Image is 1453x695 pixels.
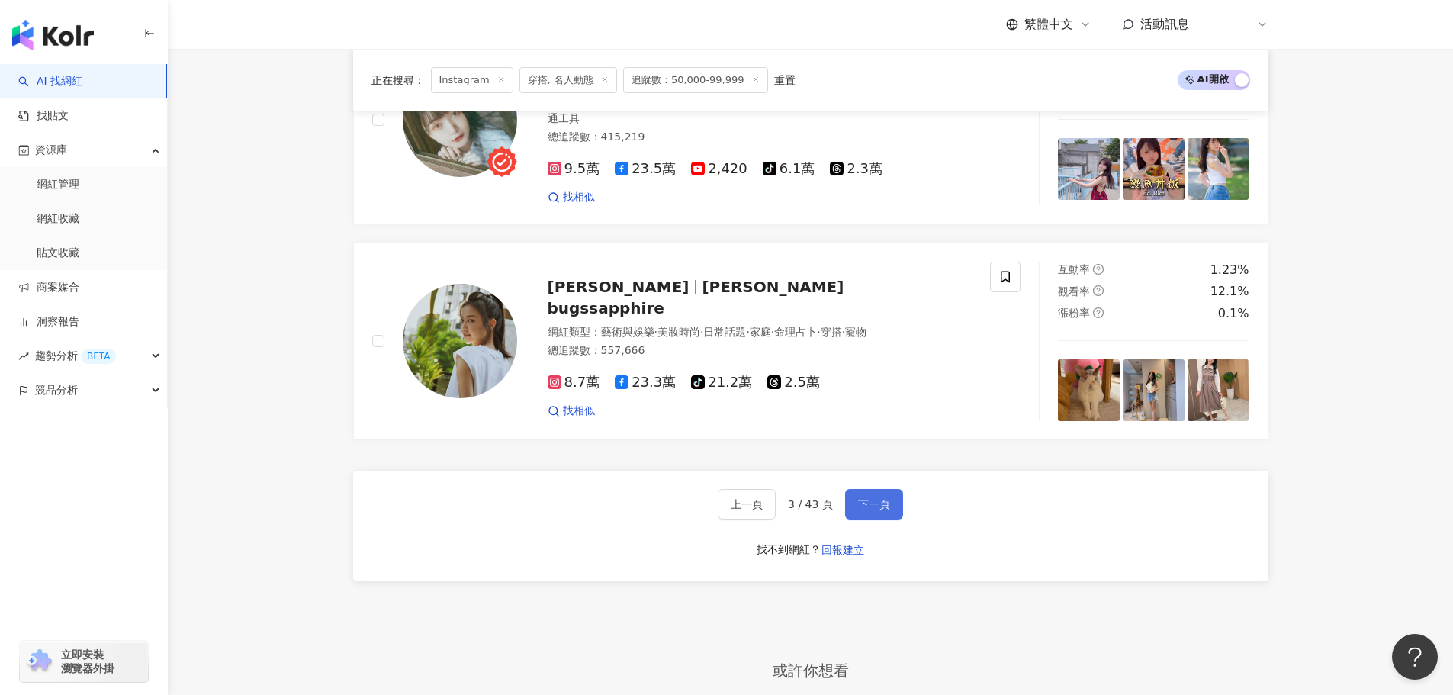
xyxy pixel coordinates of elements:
[702,278,844,296] span: [PERSON_NAME]
[615,375,676,391] span: 23.3萬
[548,190,595,205] a: 找相似
[691,161,747,177] span: 2,420
[18,351,29,362] span: rise
[821,544,864,556] span: 回報建立
[548,97,963,124] span: 交通工具
[24,649,54,674] img: chrome extension
[757,542,821,558] div: 找不到網紅？
[35,339,116,373] span: 趨勢分析
[691,375,752,391] span: 21.2萬
[774,74,796,86] div: 重置
[718,489,776,520] button: 上一頁
[1231,16,1238,33] span: T
[61,648,114,675] span: 立即安裝 瀏覽器外掛
[371,74,425,86] span: 正在搜尋 ：
[1210,283,1249,300] div: 12.1%
[548,343,972,359] div: 總追蹤數 ： 557,666
[18,280,79,295] a: 商案媒合
[35,373,78,407] span: 競品分析
[1218,305,1249,322] div: 0.1%
[20,641,148,682] a: chrome extension立即安裝 瀏覽器外掛
[1123,359,1185,421] img: post-image
[657,326,700,338] span: 美妝時尚
[1058,307,1090,319] span: 漲粉率
[654,326,657,338] span: ·
[548,404,595,419] a: 找相似
[1024,16,1073,33] span: 繁體中文
[845,489,903,520] button: 下一頁
[1093,307,1104,318] span: question-circle
[37,177,79,192] a: 網紅管理
[615,161,676,177] span: 23.5萬
[1093,285,1104,296] span: question-circle
[731,498,763,510] span: 上一頁
[788,498,833,510] span: 3 / 43 頁
[563,190,595,205] span: 找相似
[18,74,82,89] a: searchAI 找網紅
[18,314,79,330] a: 洞察報告
[771,326,774,338] span: ·
[548,278,690,296] span: [PERSON_NAME]
[858,498,890,510] span: 下一頁
[353,243,1268,440] a: KOL Avatar[PERSON_NAME][PERSON_NAME]bugssapphire網紅類型：藝術與娛樂·美妝時尚·日常話題·家庭·命理占卜·穿搭·寵物總追蹤數：557,6668.7...
[403,284,517,398] img: KOL Avatar
[18,108,69,124] a: 找貼文
[845,326,866,338] span: 寵物
[1058,138,1120,200] img: post-image
[817,326,820,338] span: ·
[548,130,972,145] div: 總追蹤數 ： 415,219
[563,404,595,419] span: 找相似
[830,161,882,177] span: 2.3萬
[81,349,116,364] div: BETA
[1058,263,1090,275] span: 互動率
[548,325,972,340] div: 網紅類型 ：
[1392,634,1438,680] iframe: Help Scout Beacon - Open
[1093,264,1104,275] span: question-circle
[1140,17,1189,31] span: 活動訊息
[601,326,654,338] span: 藝術與娛樂
[821,326,842,338] span: 穿搭
[431,67,513,93] span: Instagram
[767,375,820,391] span: 2.5萬
[1123,138,1185,200] img: post-image
[700,326,703,338] span: ·
[403,63,517,177] img: KOL Avatar
[1058,359,1120,421] img: post-image
[37,211,79,227] a: 網紅收藏
[548,375,600,391] span: 8.7萬
[12,20,94,50] img: logo
[37,246,79,261] a: 貼文收藏
[842,326,845,338] span: ·
[763,161,815,177] span: 6.1萬
[703,326,746,338] span: 日常話題
[1058,285,1090,298] span: 觀看率
[1188,138,1249,200] img: post-image
[746,326,749,338] span: ·
[623,67,768,93] span: 追蹤數：50,000-99,999
[548,299,664,317] span: bugssapphire
[35,133,67,167] span: 資源庫
[548,161,600,177] span: 9.5萬
[774,326,817,338] span: 命理占卜
[1188,359,1249,421] img: post-image
[353,16,1268,224] a: KOL Avatar[PERSON_NAME] Sweet有一個女孩叫甜天sweetsky0921網紅類型：感情·流行音樂·藝術與娛樂·日常話題·教育與學習·家庭·命理占卜·遊戲·穿搭·交通工具...
[519,67,617,93] span: 穿搭, 名人動態
[821,538,865,562] button: 回報建立
[1210,262,1249,278] div: 1.23%
[750,326,771,338] span: 家庭
[757,659,864,683] span: 或許你想看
